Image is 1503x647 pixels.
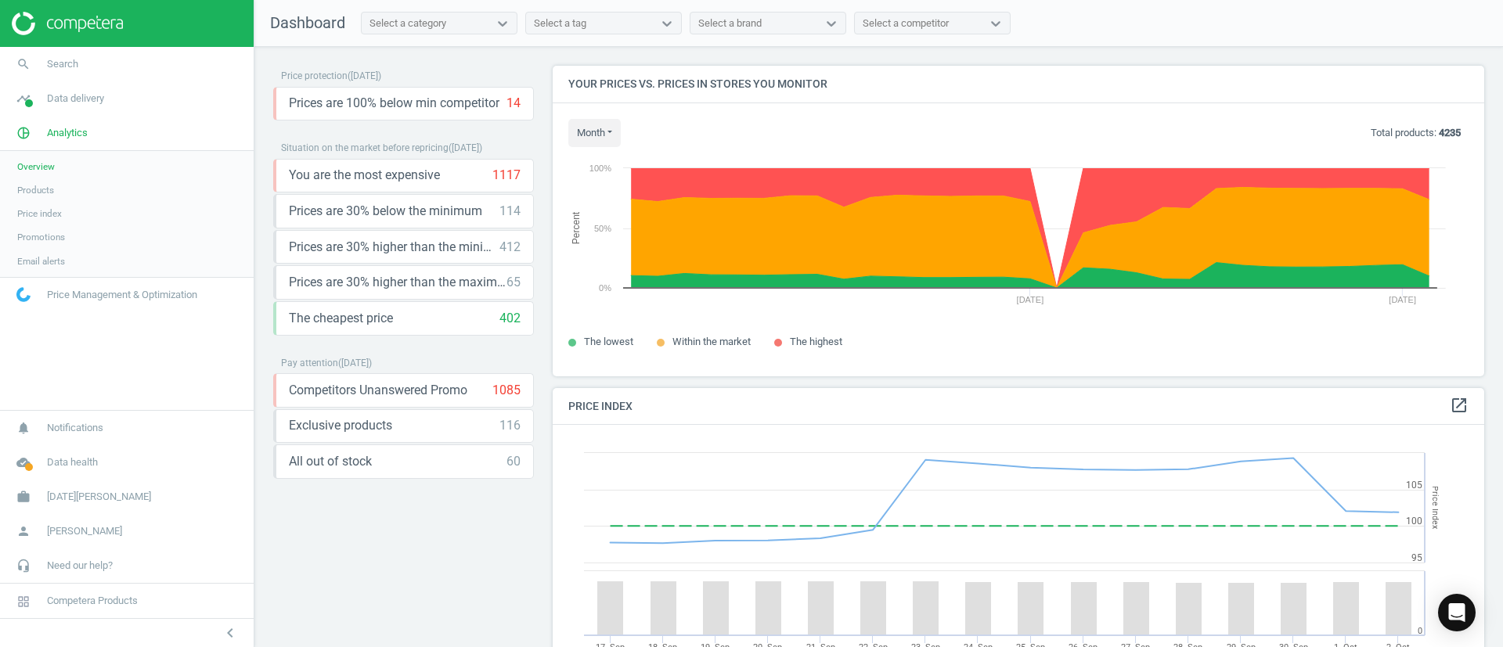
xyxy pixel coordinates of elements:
[1406,480,1422,491] text: 105
[16,287,31,302] img: wGWNvw8QSZomAAAAABJRU5ErkJggg==
[289,382,467,399] span: Competitors Unanswered Promo
[47,288,197,302] span: Price Management & Optimization
[47,594,138,608] span: Competera Products
[47,126,88,140] span: Analytics
[47,455,98,469] span: Data health
[1017,295,1044,304] tspan: [DATE]
[281,358,338,368] span: Pay attention
[9,482,38,512] i: work
[289,95,499,112] span: Prices are 100% below min competitor
[289,453,372,470] span: All out of stock
[1418,626,1422,636] text: 0
[211,623,250,643] button: chevron_left
[289,310,393,327] span: The cheapest price
[589,164,611,173] text: 100%
[553,388,1484,425] h4: Price Index
[499,417,521,434] div: 116
[1430,487,1440,530] tspan: Price Index
[568,119,621,147] button: month
[369,16,446,31] div: Select a category
[594,224,611,233] text: 50%
[1406,516,1422,527] text: 100
[492,382,521,399] div: 1085
[506,274,521,291] div: 65
[12,12,123,35] img: ajHJNr6hYgQAAAAASUVORK5CYII=
[553,66,1484,102] h4: Your prices vs. prices in stores you monitor
[17,160,55,173] span: Overview
[17,255,65,268] span: Email alerts
[9,413,38,443] i: notifications
[270,13,345,32] span: Dashboard
[584,336,633,347] span: The lowest
[571,211,582,244] tspan: Percent
[863,16,949,31] div: Select a competitor
[47,490,151,504] span: [DATE][PERSON_NAME]
[9,49,38,79] i: search
[1450,396,1469,415] i: open_in_new
[281,142,449,153] span: Situation on the market before repricing
[47,92,104,106] span: Data delivery
[499,203,521,220] div: 114
[790,336,842,347] span: The highest
[289,203,482,220] span: Prices are 30% below the minimum
[47,421,103,435] span: Notifications
[289,239,499,256] span: Prices are 30% higher than the minimum
[17,184,54,196] span: Products
[221,624,240,642] i: chevron_left
[1389,295,1417,304] tspan: [DATE]
[449,142,482,153] span: ( [DATE] )
[17,207,62,220] span: Price index
[289,167,440,184] span: You are the most expensive
[281,70,348,81] span: Price protection
[9,551,38,581] i: headset_mic
[9,448,38,477] i: cloud_done
[506,453,521,470] div: 60
[9,516,38,546] i: person
[17,231,65,243] span: Promotions
[289,417,392,434] span: Exclusive products
[9,118,38,148] i: pie_chart_outlined
[1439,127,1461,138] b: 4235
[1438,594,1476,631] div: Open Intercom Messenger
[672,336,751,347] span: Within the market
[348,70,381,81] span: ( [DATE] )
[499,239,521,256] div: 412
[338,358,372,368] span: ( [DATE] )
[1450,396,1469,416] a: open_in_new
[499,310,521,327] div: 402
[47,524,122,538] span: [PERSON_NAME]
[47,559,113,573] span: Need our help?
[47,57,78,71] span: Search
[534,16,586,31] div: Select a tag
[506,95,521,112] div: 14
[698,16,762,31] div: Select a brand
[1411,552,1422,563] text: 95
[289,274,506,291] span: Prices are 30% higher than the maximal
[599,283,611,293] text: 0%
[9,84,38,113] i: timeline
[492,167,521,184] div: 1117
[1371,126,1461,140] p: Total products:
